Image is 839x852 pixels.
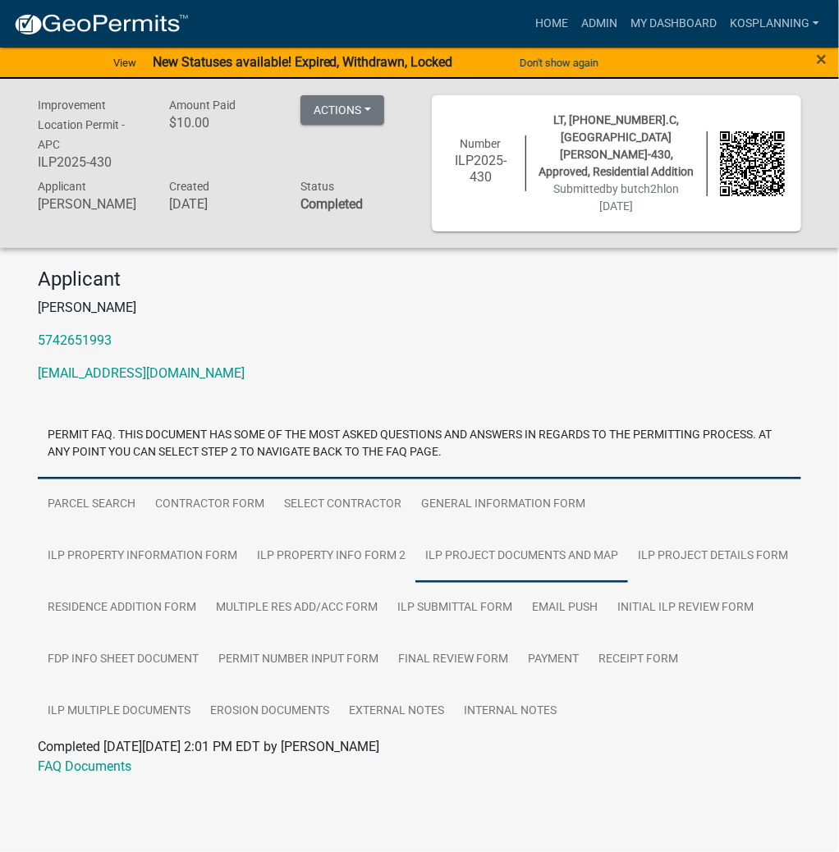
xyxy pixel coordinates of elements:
[38,180,86,193] span: Applicant
[38,298,801,318] p: [PERSON_NAME]
[339,685,454,738] a: External Notes
[628,530,798,583] a: ILP Project Details Form
[522,582,607,634] a: Email Push
[513,49,605,76] button: Don't show again
[38,530,247,583] a: ILP Property Information Form
[607,182,667,195] span: by butch2hl
[247,530,415,583] a: ILP Property Info Form 2
[300,95,384,125] button: Actions
[274,479,411,531] a: Select contractor
[411,479,595,531] a: General Information Form
[38,332,112,348] a: 5742651993
[38,739,379,754] span: Completed [DATE][DATE] 2:01 PM EDT by [PERSON_NAME]
[816,49,827,69] button: Close
[816,48,827,71] span: ×
[461,137,502,150] span: Number
[38,410,801,479] a: Permit FAQ. This document has some of the most asked questions and answers in regards to the perm...
[554,182,680,213] span: Submitted on [DATE]
[589,634,688,686] a: Receipt Form
[169,196,276,212] h6: [DATE]
[38,479,145,531] a: Parcel search
[169,180,209,193] span: Created
[539,113,695,178] span: LT, [PHONE_NUMBER].C, [GEOGRAPHIC_DATA][PERSON_NAME]-430, Approved, Residential Addition
[153,54,453,70] strong: New Statuses available! Expired, Withdrawn, Locked
[387,582,522,634] a: ILP Submittal Form
[300,180,334,193] span: Status
[38,582,206,634] a: Residence Addition Form
[720,131,785,196] img: QR code
[38,268,801,291] h4: Applicant
[169,115,276,131] h6: $10.00
[209,634,388,686] a: Permit Number Input Form
[529,8,575,39] a: Home
[575,8,624,39] a: Admin
[607,582,763,634] a: Initial ILP Review Form
[38,98,125,151] span: Improvement Location Permit - APC
[518,634,589,686] a: Payment
[200,685,339,738] a: Erosion Documents
[454,685,566,738] a: Internal Notes
[206,582,387,634] a: Multiple Res Add/Acc Form
[145,479,274,531] a: Contractor Form
[38,154,144,170] h6: ILP2025-430
[38,196,144,212] h6: [PERSON_NAME]
[38,365,245,381] a: [EMAIL_ADDRESS][DOMAIN_NAME]
[38,634,209,686] a: FDP INFO Sheet Document
[38,758,131,774] a: FAQ Documents
[723,8,826,39] a: kosplanning
[107,49,143,76] a: View
[169,98,236,112] span: Amount Paid
[388,634,518,686] a: Final Review Form
[415,530,628,583] a: ILP Project Documents and Map
[624,8,723,39] a: My Dashboard
[38,685,200,738] a: ILP Multiple Documents
[300,196,363,212] strong: Completed
[448,153,513,184] h6: ILP2025-430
